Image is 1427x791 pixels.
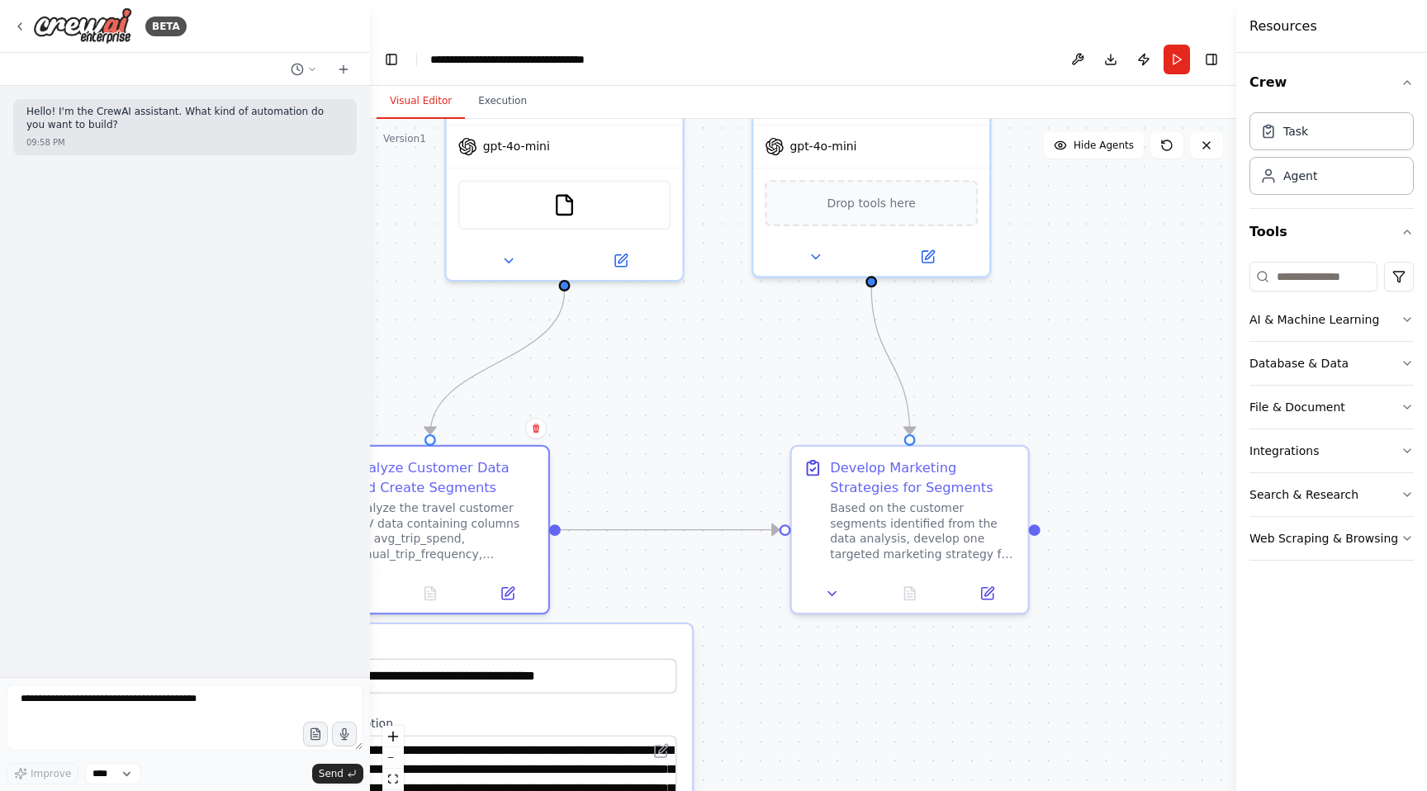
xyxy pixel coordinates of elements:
button: No output available [869,582,950,605]
img: FileReadTool [553,193,576,216]
button: File & Document [1249,386,1414,429]
button: Upload files [303,722,328,746]
div: Web Scraping & Browsing [1249,530,1398,547]
button: Improve [7,763,78,784]
button: Click to speak your automation idea [332,722,357,746]
button: Crew [1249,59,1414,106]
div: Analyze Customer Data and Create SegmentsAnalyze the travel customer CSV data containing columns ... [311,445,550,615]
span: Hide Agents [1074,139,1134,152]
button: Hide left sidebar [380,48,403,71]
h4: Resources [1249,17,1317,36]
button: Execution [465,84,540,119]
div: Crew [1249,106,1414,208]
g: Edge from 6c652fb2-ff7c-47f7-b1e1-c7fa4f787748 to 0084a2e4-78b4-4116-a2c0-9ba9228cf331 [420,291,574,434]
div: Search & Research [1249,486,1358,503]
button: Hide Agents [1044,132,1144,159]
button: Open in side panel [475,582,541,605]
p: Hello! I'm the CrewAI assistant. What kind of automation do you want to build? [26,106,344,131]
div: Version 1 [383,132,426,145]
button: zoom in [382,726,404,747]
g: Edge from 3379cd43-775c-47fe-985f-4f1275cbe5b2 to 2c5464f4-d368-48eb-827f-cc0ac0bd4d7d [862,287,920,434]
div: Based on the customer segments identified from the data analysis, develop one targeted marketing ... [830,500,1016,561]
g: Edge from 0084a2e4-78b4-4116-a2c0-9ba9228cf331 to 2c5464f4-d368-48eb-827f-cc0ac0bd4d7d [561,520,780,539]
div: 09:58 PM [26,136,65,149]
div: File & Document [1249,399,1345,415]
span: gpt-4o-mini [789,139,856,154]
div: Develop Marketing Strategies for Segments [830,458,1016,496]
img: Logo [33,7,132,45]
button: Switch to previous chat [284,59,324,79]
div: BETA [145,17,187,36]
div: Analyze Customer Data and Create Segments [350,458,536,496]
div: Develop Marketing Strategies for SegmentsBased on the customer segments identified from the data ... [789,445,1029,615]
button: Open in editor [650,739,673,762]
div: Tools [1249,255,1414,574]
button: Open in side panel [954,582,1020,605]
div: Analyze the travel customer CSV data containing columns like avg_trip_spend, annual_trip_frequenc... [350,500,536,561]
label: Name [328,640,677,656]
nav: breadcrumb [430,51,616,68]
button: Visual Editor [377,84,465,119]
label: Description [328,716,677,732]
button: Delete node [525,418,547,439]
button: Open in side panel [874,245,982,268]
div: Database & Data [1249,355,1349,372]
button: Web Scraping & Browsing [1249,517,1414,560]
span: Drop tools here [827,193,915,212]
button: Integrations [1249,429,1414,472]
button: Start a new chat [330,59,357,79]
div: Task [1283,123,1308,140]
div: Integrations [1249,443,1319,459]
button: Send [312,764,363,784]
div: AI & Machine Learning [1249,311,1379,328]
button: zoom out [382,747,404,769]
button: No output available [390,582,471,605]
div: gpt-4o-miniDrop tools here [751,61,991,278]
button: Hide right sidebar [1200,48,1223,71]
button: Tools [1249,209,1414,255]
span: Improve [31,767,71,780]
button: AI & Machine Learning [1249,298,1414,341]
button: Open in side panel [567,249,675,272]
div: gpt-4o-miniFileReadTool [444,61,684,282]
button: Database & Data [1249,342,1414,385]
button: Search & Research [1249,473,1414,516]
span: gpt-4o-mini [483,139,550,154]
span: Send [319,767,344,780]
button: fit view [382,769,404,790]
div: Agent [1283,168,1317,184]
